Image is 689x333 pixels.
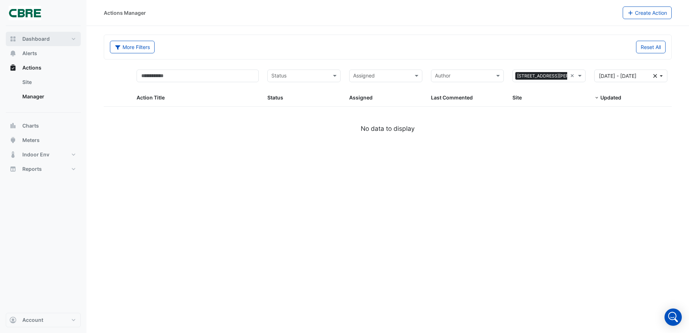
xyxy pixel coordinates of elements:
button: Account [6,313,81,327]
span: Meters [22,137,40,144]
span: Action Title [137,94,165,101]
button: Indoor Env [6,147,81,162]
span: Status [267,94,283,101]
button: Meters [6,133,81,147]
span: Indoor Env [22,151,49,158]
span: Assigned [349,94,373,101]
button: [DATE] - [DATE] [594,70,667,82]
span: 01 Jun 25 - 31 Aug 25 [599,73,636,79]
button: Create Action [623,6,672,19]
app-icon: Reports [9,165,17,173]
span: Charts [22,122,39,129]
span: Site [512,94,522,101]
app-icon: Actions [9,64,17,71]
div: Actions Manager [104,9,146,17]
span: Reports [22,165,42,173]
button: Reports [6,162,81,176]
app-icon: Indoor Env [9,151,17,158]
div: Open Intercom Messenger [664,308,682,326]
button: Reset All [636,41,666,53]
div: Actions [6,75,81,107]
button: Actions [6,61,81,75]
span: Updated [600,94,621,101]
span: Clear [570,72,576,80]
img: Company Logo [9,6,41,20]
span: Account [22,316,43,324]
a: Manager [17,89,81,104]
span: Alerts [22,50,37,57]
span: [STREET_ADDRESS][PERSON_NAME] [515,72,596,80]
button: Alerts [6,46,81,61]
fa-icon: Clear [653,72,657,80]
app-icon: Alerts [9,50,17,57]
span: Dashboard [22,35,50,43]
span: Actions [22,64,41,71]
button: Dashboard [6,32,81,46]
app-icon: Meters [9,137,17,144]
button: Charts [6,119,81,133]
button: More Filters [110,41,155,53]
a: Site [17,75,81,89]
span: Last Commented [431,94,473,101]
app-icon: Charts [9,122,17,129]
div: No data to display [104,124,672,133]
app-icon: Dashboard [9,35,17,43]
